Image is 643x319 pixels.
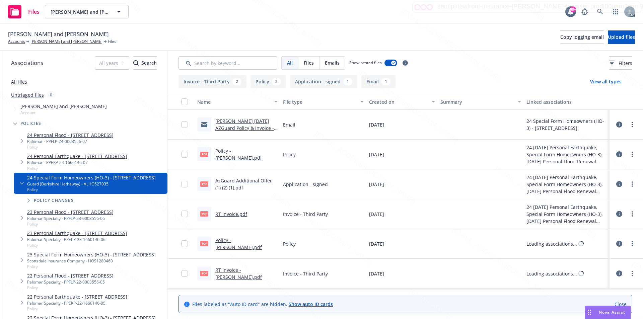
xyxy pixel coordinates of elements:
[27,174,156,181] a: 24 Special Form Homeowners (HO-3) - [STREET_ADDRESS]
[232,78,241,85] div: 2
[304,59,314,66] span: Files
[369,151,384,158] span: [DATE]
[27,160,127,165] div: Palomar - PPEKP-24-1660146-07
[27,300,127,306] div: Palomar Specialty - PPEKP-22-1660146-05
[27,221,114,227] span: Policy
[570,6,576,12] div: 99+
[290,75,357,88] button: Application - signed
[215,267,262,280] a: RT Invoice - [PERSON_NAME].pdf
[526,240,577,247] div: Loading associations...
[27,306,127,312] span: Policy
[283,151,296,158] span: Policy
[20,110,107,115] span: Account
[283,98,356,105] div: File type
[283,270,328,277] span: Invoice - Third Party
[283,181,328,188] span: Application - signed
[251,75,286,88] button: Policy
[628,150,636,158] a: more
[343,78,352,85] div: 1
[526,204,607,225] div: 24 [DATE] Personal Earthquake, Special Form Homeowners (HO-3), [DATE] Personal Flood Renewal
[369,98,428,105] div: Created on
[215,148,262,161] a: Policy - [PERSON_NAME].pdf
[526,117,607,132] div: 24 Special Form Homeowners (HO-3) - [STREET_ADDRESS]
[369,270,384,277] span: [DATE]
[609,56,632,70] button: Filters
[200,271,208,276] span: pdf
[133,60,139,66] svg: Search
[628,180,636,188] a: more
[200,152,208,157] span: pdf
[615,301,627,308] a: Close
[27,132,114,139] a: 24 Personal Flood - [STREET_ADDRESS]
[287,59,293,66] span: All
[628,121,636,129] a: more
[27,251,156,258] a: 23 Special Form Homeowners (HO-3) - [STREET_ADDRESS]
[27,264,156,269] span: Policy
[8,38,25,45] a: Accounts
[20,122,42,126] span: Policies
[108,38,116,45] span: Files
[366,94,438,110] button: Created on
[181,181,188,187] input: Toggle Row Selected
[178,56,277,70] input: Search by keyword...
[181,98,188,105] input: Select all
[578,5,591,18] a: Report a Bug
[280,94,366,110] button: File type
[27,181,156,187] div: Guard (Berkshire Hathaway) - ALHO527035
[361,75,396,88] button: Email
[608,34,635,40] span: Upload files
[27,237,127,242] div: Palomar Specialty - PPEKP-23-1660146-06
[51,8,109,15] span: [PERSON_NAME] and [PERSON_NAME]
[27,166,127,171] span: Policy
[133,56,157,70] button: SearchSearch
[178,75,246,88] button: Invoice - Third Party
[325,59,340,66] span: Emails
[585,306,631,319] button: Nova Assist
[619,60,632,67] span: Filters
[283,121,295,128] span: Email
[27,216,114,221] div: Palomar Specialty - PPFLP-23-0003556-06
[526,144,607,165] div: 24 [DATE] Personal Earthquake, Special Form Homeowners (HO-3), [DATE] Personal Flood Renewal
[181,270,188,277] input: Toggle Row Selected
[45,5,129,18] button: [PERSON_NAME] and [PERSON_NAME]
[560,30,604,44] button: Copy logging email
[8,30,109,38] span: [PERSON_NAME] and [PERSON_NAME]
[283,240,296,247] span: Policy
[628,269,636,277] a: more
[11,59,43,67] span: Associations
[20,103,107,110] span: [PERSON_NAME] and [PERSON_NAME]
[349,60,382,66] span: Show nested files
[283,211,328,218] span: Invoice - Third Party
[289,301,333,307] a: Show auto ID cards
[608,30,635,44] button: Upload files
[272,78,281,85] div: 2
[27,144,114,150] span: Policy
[440,98,513,105] div: Summary
[47,91,56,99] div: 0
[181,121,188,128] input: Toggle Row Selected
[526,174,607,195] div: 24 [DATE] Personal Earthquake, Special Form Homeowners (HO-3), [DATE] Personal Flood Renewal
[560,34,604,40] span: Copy logging email
[27,187,156,192] span: Policy
[438,94,523,110] button: Summary
[215,211,247,217] a: RT Invoice.pdf
[27,293,127,300] a: 22 Personal Earthquake - [STREET_ADDRESS]
[369,211,384,218] span: [DATE]
[27,279,114,285] div: Palomar Specialty - PPFLP-22-0003556-05
[381,78,390,85] div: 1
[181,211,188,217] input: Toggle Row Selected
[11,91,44,98] a: Untriaged files
[369,181,384,188] span: [DATE]
[27,242,127,248] span: Policy
[181,240,188,247] input: Toggle Row Selected
[133,57,157,69] div: Search
[215,118,275,145] a: [PERSON_NAME] [DATE] AZGuard Policy & invoice - Need Alarm Certificates by [DATE]
[585,306,593,319] div: Drag to move
[200,181,208,186] span: pdf
[5,2,42,21] a: Files
[609,60,632,67] span: Filters
[369,121,384,128] span: [DATE]
[27,209,114,216] a: 23 Personal Flood - [STREET_ADDRESS]
[526,270,577,277] div: Loading associations...
[27,230,127,237] a: 23 Personal Earthquake - [STREET_ADDRESS]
